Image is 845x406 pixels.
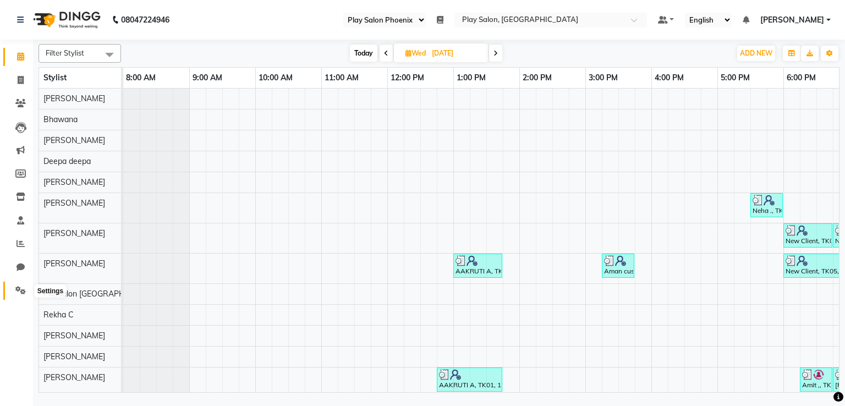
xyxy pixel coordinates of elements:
[190,70,225,86] a: 9:00 AM
[256,70,295,86] a: 10:00 AM
[43,114,78,124] span: Bhawana
[520,70,555,86] a: 2:00 PM
[801,369,831,390] div: Amit ,, TK02, 06:15 PM-06:45 PM, Brightening Face wax
[403,49,429,57] span: Wed
[123,70,158,86] a: 8:00 AM
[586,70,621,86] a: 3:00 PM
[718,70,753,86] a: 5:00 PM
[43,156,91,166] span: Deepa deepa
[28,4,103,35] img: logo
[652,70,687,86] a: 4:00 PM
[35,284,66,298] div: Settings
[43,310,74,320] span: Rekha C
[603,255,633,276] div: Aman cus, TK03, 03:15 PM-03:45 PM, Head Message
[43,352,105,361] span: [PERSON_NAME]
[43,198,105,208] span: [PERSON_NAME]
[43,94,105,103] span: [PERSON_NAME]
[751,195,782,216] div: Neha ., TK04, 05:30 PM-06:00 PM, Classic pedicure
[43,73,67,83] span: Stylist
[43,259,105,268] span: [PERSON_NAME]
[784,70,819,86] a: 6:00 PM
[429,45,484,62] input: 2025-09-03
[322,70,361,86] a: 11:00 AM
[121,4,169,35] b: 08047224946
[43,289,158,299] span: Playsalon [GEOGRAPHIC_DATA]
[454,70,489,86] a: 1:00 PM
[784,225,831,246] div: New Client, TK05, 06:00 PM-06:45 PM, Hair Cut Men (Stylist)
[43,331,105,341] span: [PERSON_NAME]
[388,70,427,86] a: 12:00 PM
[438,369,501,390] div: AAKRUTI A, TK01, 12:45 PM-01:45 PM, Spa pedicure
[43,372,105,382] span: [PERSON_NAME]
[46,48,84,57] span: Filter Stylist
[43,135,105,145] span: [PERSON_NAME]
[737,46,775,61] button: ADD NEW
[43,228,105,238] span: [PERSON_NAME]
[350,45,377,62] span: Today
[760,14,824,26] span: [PERSON_NAME]
[43,177,105,187] span: [PERSON_NAME]
[454,255,501,276] div: AAKRUTI A, TK01, 01:00 PM-01:45 PM, Loreal Deep Nourishing Treatment
[740,49,772,57] span: ADD NEW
